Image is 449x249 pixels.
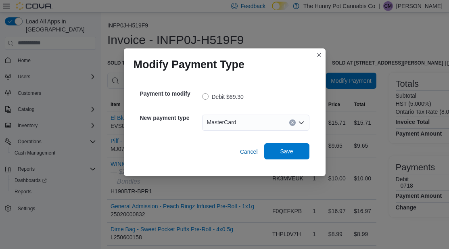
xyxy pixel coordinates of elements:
[207,117,236,127] span: MasterCard
[237,144,261,160] button: Cancel
[140,110,200,126] h5: New payment type
[240,148,258,156] span: Cancel
[240,118,240,128] input: Accessible screen reader label
[298,119,305,126] button: Open list of options
[280,147,293,155] span: Save
[264,143,309,159] button: Save
[140,86,200,102] h5: Payment to modify
[289,119,296,126] button: Clear input
[134,58,245,71] h1: Modify Payment Type
[202,92,244,102] label: Debit $69.30
[314,50,324,60] button: Closes this modal window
